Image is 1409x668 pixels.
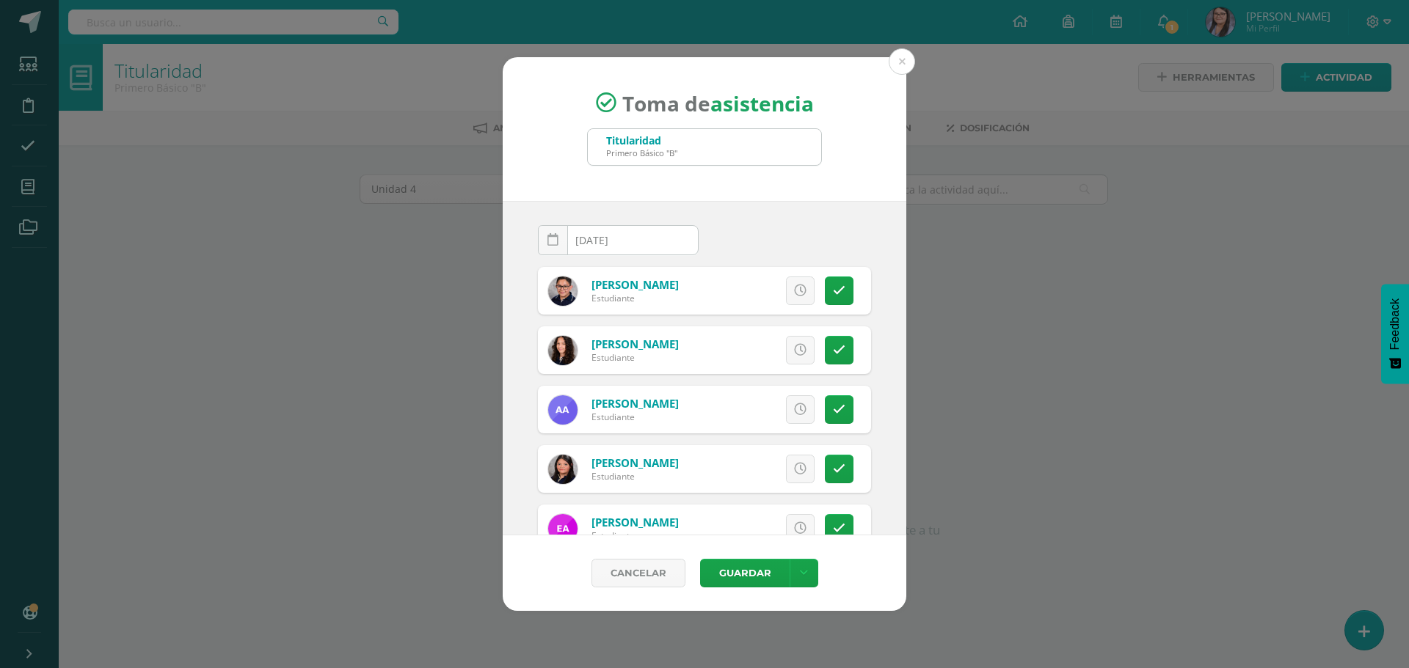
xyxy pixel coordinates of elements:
div: Estudiante [591,411,679,423]
button: Guardar [700,559,790,587]
input: Fecha de Inasistencia [539,226,698,254]
button: Close (Esc) [889,48,915,75]
strong: asistencia [710,89,814,117]
div: Estudiante [591,529,679,542]
span: Toma de [622,89,814,117]
div: Primero Básico "B" [606,147,677,158]
a: [PERSON_NAME] [591,515,679,529]
img: 9a7924b85fe78ea712737a03f1cf5f30.png [548,336,578,365]
div: Titularidad [606,133,677,147]
img: 08b755c529136c8023948f8a595a4ceb.png [548,276,578,306]
a: [PERSON_NAME] [591,277,679,292]
div: Estudiante [591,292,679,304]
img: e7d5292a420252269720009d10bc8604.png [548,395,578,425]
img: 1695a2a456e83053834f7cab66316ea7.png [548,514,578,543]
input: Busca un grado o sección aquí... [588,129,821,165]
button: Feedback - Mostrar encuesta [1381,284,1409,383]
div: Estudiante [591,351,679,364]
a: Cancelar [591,559,685,587]
a: [PERSON_NAME] [591,396,679,411]
img: 58b010e9fc81a1572b535de61854cca6.png [548,455,578,484]
a: [PERSON_NAME] [591,337,679,351]
div: Estudiante [591,470,679,482]
span: Feedback [1388,298,1402,350]
a: [PERSON_NAME] [591,455,679,470]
